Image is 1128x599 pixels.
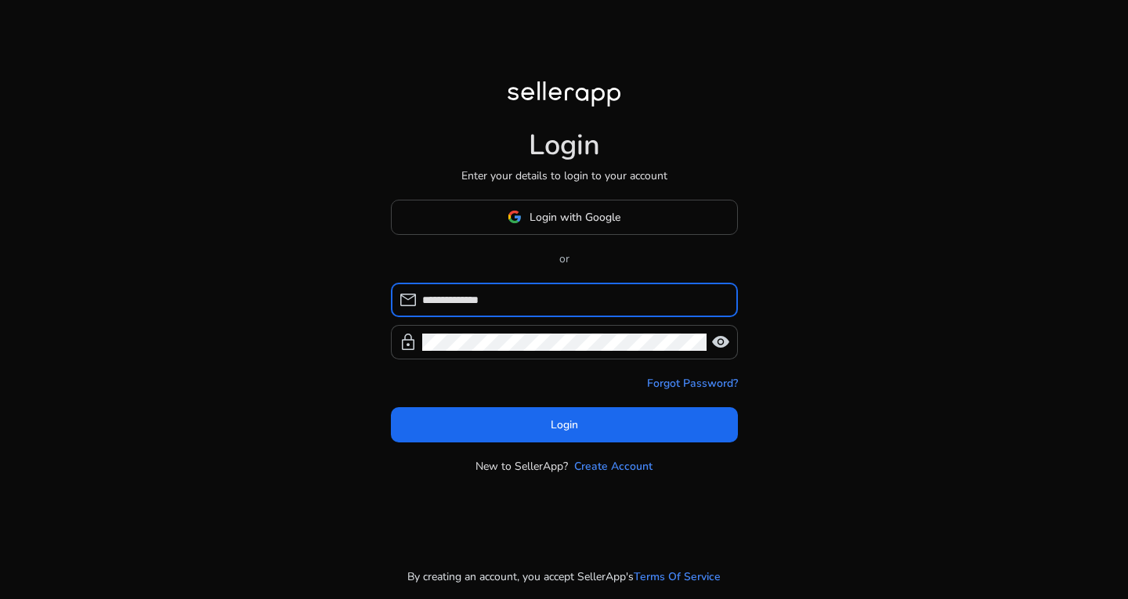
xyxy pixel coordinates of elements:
span: Login with Google [530,209,620,226]
p: or [391,251,738,267]
button: Login [391,407,738,442]
a: Create Account [574,458,653,475]
span: Login [551,417,578,433]
button: Login with Google [391,200,738,235]
img: google-logo.svg [508,210,522,224]
p: New to SellerApp? [475,458,568,475]
p: Enter your details to login to your account [461,168,667,184]
h1: Login [529,128,600,162]
span: lock [399,333,418,352]
a: Terms Of Service [634,568,721,585]
a: Forgot Password? [647,375,738,392]
span: mail [399,290,418,309]
span: visibility [711,333,730,352]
